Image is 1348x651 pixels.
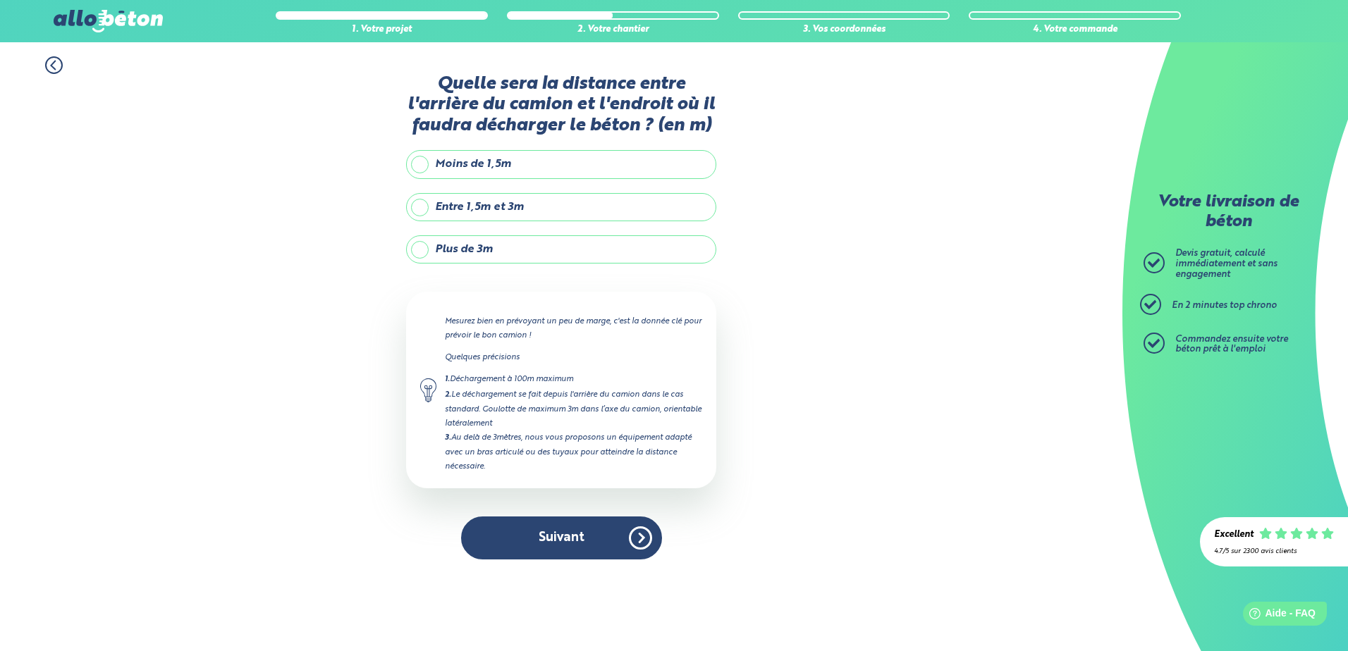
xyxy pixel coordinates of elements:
img: allobéton [54,10,162,32]
p: Mesurez bien en prévoyant un peu de marge, c'est la donnée clé pour prévoir le bon camion ! [445,314,702,342]
div: 4. Votre commande [969,25,1181,35]
div: Au delà de 3mètres, nous vous proposons un équipement adapté avec un bras articulé ou des tuyaux ... [445,430,702,473]
label: Moins de 1,5m [406,150,716,178]
label: Quelle sera la distance entre l'arrière du camion et l'endroit où il faudra décharger le béton ? ... [406,74,716,136]
strong: 2. [445,391,451,399]
div: 3. Vos coordonnées [738,25,950,35]
iframe: Help widget launcher [1223,596,1332,635]
div: 1. Votre projet [276,25,488,35]
label: Entre 1,5m et 3m [406,193,716,221]
div: Le déchargement se fait depuis l'arrière du camion dans le cas standard. Goulotte de maximum 3m d... [445,387,702,430]
div: Déchargement à 100m maximum [445,372,702,387]
label: Plus de 3m [406,235,716,263]
button: Suivant [461,516,662,559]
strong: 1. [445,376,450,383]
p: Quelques précisions [445,350,702,364]
strong: 3. [445,434,451,442]
div: 2. Votre chantier [507,25,719,35]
